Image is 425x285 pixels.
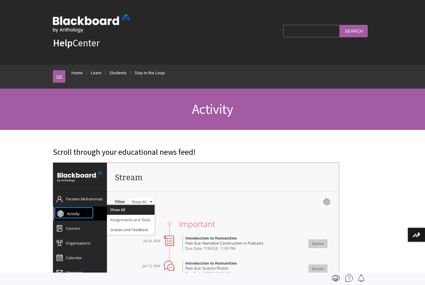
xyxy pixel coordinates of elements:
img: Blackboard by Anthology [53,15,131,33]
span: Activity [192,100,233,117]
a: Stay in the Loop [135,69,165,77]
img: Follow this page [357,274,365,282]
img: Print [332,274,339,282]
input: Search [340,25,368,37]
a: Learn [91,69,101,77]
a: HelpCenter [53,37,100,49]
a: Students [110,69,127,77]
p: Scroll through your educational news feed! [53,147,372,158]
strong: Help [53,37,72,49]
img: More help [345,274,353,282]
a: Home [72,69,83,77]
